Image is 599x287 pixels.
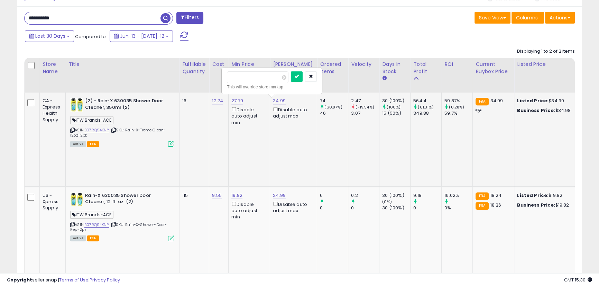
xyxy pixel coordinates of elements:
span: 18.26 [490,202,501,208]
button: Columns [512,12,544,24]
div: Fulfillable Quantity [182,61,206,75]
div: 15 (50%) [382,110,410,116]
div: CA - Express Health Supply [43,98,60,123]
div: 0% [444,205,472,211]
a: 24.99 [273,192,286,199]
div: 2.47 [351,98,379,104]
div: 59.87% [444,98,472,104]
div: 30 (100%) [382,98,410,104]
div: 16 [182,98,204,104]
small: (-19.54%) [356,104,374,110]
div: Title [68,61,176,68]
b: (2) - Rain-X 630035 Shower Door Cleaner, 350ml (2) [85,98,169,112]
div: 3.07 [351,110,379,116]
button: Filters [176,12,203,24]
div: Disable auto adjust min [231,106,265,126]
span: ITW Brands-ACE [70,211,113,219]
div: $34.98 [517,107,574,114]
b: Business Price: [517,107,555,114]
div: Listed Price [517,61,577,68]
span: FBA [87,141,99,147]
span: | SKU: Rain-X-Treme Clean-12oz-2pk [70,127,166,138]
a: Privacy Policy [90,277,120,283]
a: Terms of Use [59,277,89,283]
div: $19.82 [517,202,574,208]
div: Min Price [231,61,267,68]
span: 34.99 [490,97,503,104]
span: 2025-08-12 15:30 GMT [564,277,592,283]
span: Columns [516,14,538,21]
div: 6 [320,192,348,199]
div: [PERSON_NAME] [273,61,314,68]
div: 9.18 [413,192,441,199]
div: 0 [351,205,379,211]
span: Jun-13 - [DATE]-12 [120,33,164,40]
span: ITW Brands-ACE [70,116,113,124]
div: Disable auto adjust min [231,200,265,220]
div: 0 [320,205,348,211]
div: Store Name [43,61,63,75]
a: 27.79 [231,97,243,104]
span: Last 30 Days [35,33,65,40]
span: Compared to: [75,33,107,40]
div: Displaying 1 to 2 of 2 items [517,48,575,55]
button: Save View [474,12,510,24]
a: 19.82 [231,192,242,199]
div: 30 (100%) [382,205,410,211]
div: Ordered Items [320,61,345,75]
div: Days In Stock [382,61,407,75]
button: Last 30 Days [25,30,74,42]
div: 115 [182,192,204,199]
div: 349.88 [413,110,441,116]
small: (60.87%) [324,104,342,110]
img: 51G88d8h3wL._SL40_.jpg [70,98,83,112]
a: 9.55 [212,192,222,199]
div: seller snap | | [7,277,120,284]
small: (100%) [387,104,400,110]
a: B07RQ94KNY [84,222,109,228]
div: Velocity [351,61,376,68]
a: B07RQ94KNY [84,127,109,133]
small: Days In Stock. [382,75,386,81]
small: (0.28%) [449,104,464,110]
div: ASIN: [70,98,174,146]
span: All listings currently available for purchase on Amazon [70,235,86,241]
div: 0 [413,205,441,211]
div: Total Profit [413,61,439,75]
span: 18.24 [490,192,502,199]
div: This will override store markup [227,84,317,90]
div: 0.2 [351,192,379,199]
small: FBA [476,202,488,210]
div: Disable auto adjust max [273,106,312,119]
div: $34.99 [517,98,574,104]
strong: Copyright [7,277,32,283]
span: FBA [87,235,99,241]
a: 34.99 [273,97,286,104]
div: 16.02% [444,192,472,199]
div: 30 (100%) [382,192,410,199]
div: US - Xpress Supply [43,192,60,211]
span: | SKU: Rain-X-Shower-Door-Rep-2pk [70,222,167,232]
div: 74 [320,98,348,104]
img: 51G88d8h3wL._SL40_.jpg [70,192,83,206]
div: Current Buybox Price [476,61,511,75]
small: FBA [476,98,488,105]
b: Business Price: [517,202,555,208]
a: 12.74 [212,97,223,104]
div: ASIN: [70,192,174,241]
div: 564.4 [413,98,441,104]
div: 59.7% [444,110,472,116]
div: Cost [212,61,225,68]
b: Listed Price: [517,97,549,104]
small: (0%) [382,199,392,205]
button: Jun-13 - [DATE]-12 [110,30,173,42]
span: All listings currently available for purchase on Amazon [70,141,86,147]
div: $19.82 [517,192,574,199]
small: (61.31%) [418,104,433,110]
button: Actions [545,12,575,24]
div: 46 [320,110,348,116]
b: Rain-X 630035 Shower Door Cleaner, 12 fl. oz. (2) [85,192,169,207]
div: Disable auto adjust max [273,200,312,214]
b: Listed Price: [517,192,549,199]
small: FBA [476,192,488,200]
